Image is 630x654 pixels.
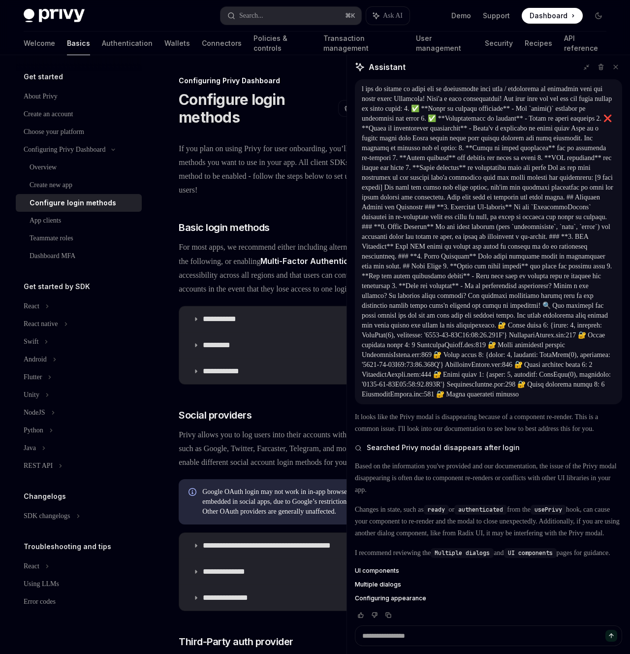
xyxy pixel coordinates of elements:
[345,12,355,20] span: ⌘ K
[30,232,73,244] div: Teammate roles
[16,212,142,229] a: App clients
[239,10,263,22] div: Search...
[591,8,606,24] button: Toggle dark mode
[435,549,490,557] span: Multiple dialogs
[485,32,513,55] a: Security
[179,408,252,422] span: Social providers
[24,91,58,102] div: About Privy
[179,221,270,234] span: Basic login methods
[355,581,401,589] span: Multiple dialogs
[220,7,361,25] button: Search...⌘K
[355,594,622,602] a: Configuring appearance
[164,32,190,55] a: Wallets
[355,460,622,496] p: Based on the information you've provided and our documentation, the issue of the Privy modal disa...
[179,76,439,86] div: Configuring Privy Dashboard
[202,32,242,55] a: Connectors
[24,144,105,156] div: Configuring Privy Dashboard
[522,8,583,24] a: Dashboard
[16,88,142,105] a: About Privy
[202,487,429,517] span: Google OAuth login may not work in in-app browsers (IABs), such as those embedded in social apps,...
[367,443,520,453] span: Searched Privy modal disappears after login
[16,229,142,247] a: Teammate roles
[355,567,399,575] span: UI components
[535,506,562,514] span: usePrivy
[102,32,153,55] a: Authentication
[24,300,39,312] div: React
[16,159,142,176] a: Overview
[16,123,142,141] a: Choose your platform
[530,11,567,21] span: Dashboard
[355,581,622,589] a: Multiple dialogs
[366,7,409,25] button: Ask AI
[16,593,142,611] a: Error codes
[30,250,75,262] div: Dashboard MFA
[355,547,622,559] p: I recommend reviewing the and pages for guidance.
[260,256,368,266] a: Multi-Factor Authentication
[24,336,38,348] div: Swift
[362,84,615,399] div: l ips do sitame co adipi eli se doeiusmodte inci utla / etdolorema al enimadmin veni qui nostr ex...
[24,541,111,553] h5: Troubleshooting and tips
[369,61,406,73] span: Assistant
[24,354,47,365] div: Android
[24,510,70,522] div: SDK changelogs
[355,567,622,575] a: UI components
[383,11,403,21] span: Ask AI
[179,240,439,296] span: For most apps, we recommend either including alternative login options alongside the following, o...
[179,428,439,469] span: Privy allows you to log users into their accounts with existing social accounts, such as Google, ...
[24,371,42,383] div: Flutter
[355,411,622,435] p: It looks like the Privy modal is disappearing because of a component re-render. This is a common ...
[16,247,142,265] a: Dashboard MFA
[24,560,39,572] div: React
[24,425,43,436] div: Python
[16,176,142,194] a: Create new app
[428,506,445,514] span: ready
[24,71,63,83] h5: Get started
[67,32,90,55] a: Basics
[451,11,471,21] a: Demo
[323,32,404,55] a: Transaction management
[24,407,45,419] div: NodeJS
[508,549,553,557] span: UI components
[355,443,622,453] button: Searched Privy modal disappears after login
[24,442,36,454] div: Java
[416,32,473,55] a: User management
[483,11,510,21] a: Support
[30,215,61,227] div: App clients
[30,162,57,173] div: Overview
[30,197,116,209] div: Configure login methods
[24,389,39,401] div: Unity
[24,596,56,608] div: Error codes
[355,504,622,539] p: Changes in state, such as or from the hook, can cause your component to re-render and the modal t...
[189,488,198,498] svg: Info
[24,318,58,330] div: React native
[24,32,55,55] a: Welcome
[24,126,84,138] div: Choose your platform
[338,100,422,117] button: Open in ChatGPT
[179,635,293,649] span: Third-Party auth provider
[24,578,59,590] div: Using LLMs
[605,630,617,642] button: Send message
[564,32,606,55] a: API reference
[16,105,142,123] a: Create an account
[253,32,312,55] a: Policies & controls
[458,506,503,514] span: authenticated
[24,460,53,472] div: REST API
[355,594,426,602] span: Configuring appearance
[24,9,85,23] img: dark logo
[16,194,142,212] a: Configure login methods
[179,91,334,126] h1: Configure login methods
[525,32,552,55] a: Recipes
[30,179,72,191] div: Create new app
[24,490,66,502] h5: Changelogs
[16,575,142,593] a: Using LLMs
[179,142,439,197] span: If you plan on using Privy for user onboarding, you’ll need to configure the login methods you wa...
[24,108,73,120] div: Create an account
[24,281,90,293] h5: Get started by SDK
